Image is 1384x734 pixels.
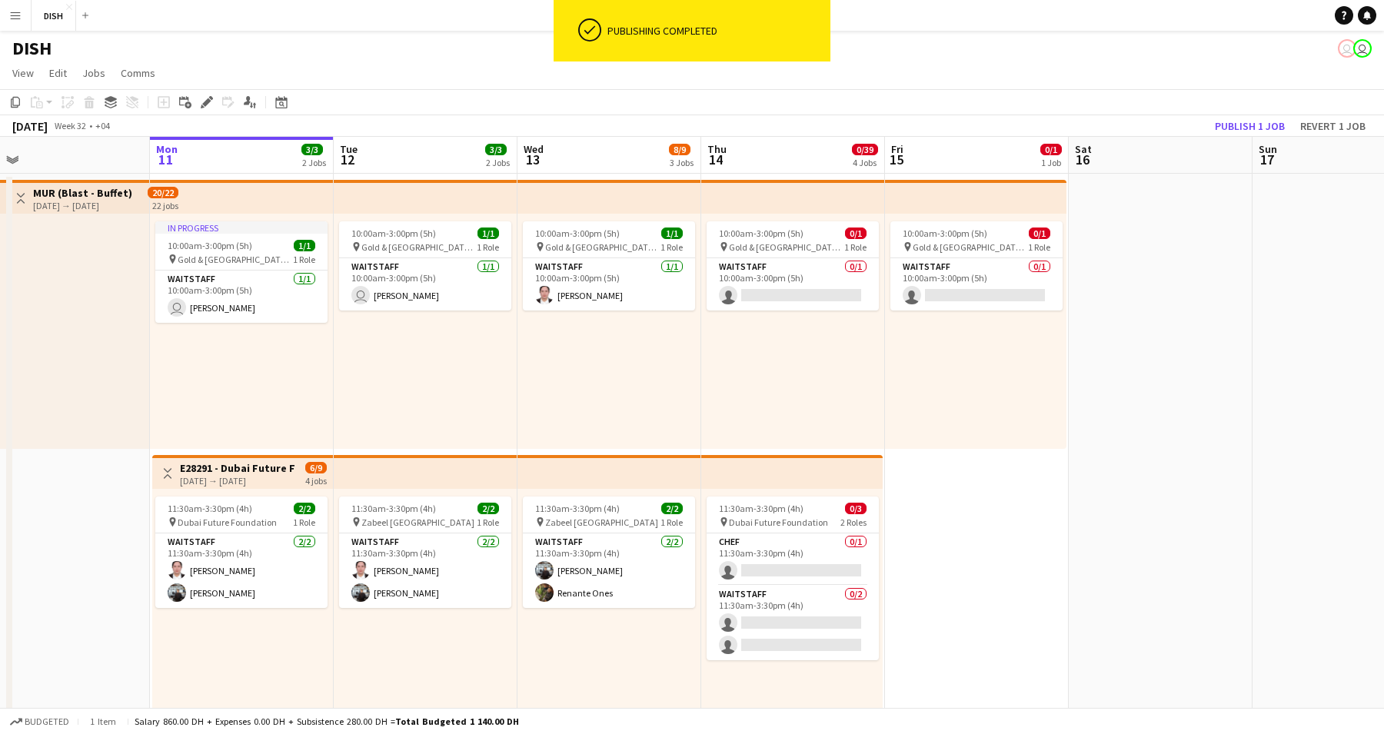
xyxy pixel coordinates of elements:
[889,151,903,168] span: 15
[178,254,293,265] span: Gold & [GEOGRAPHIC_DATA], [PERSON_NAME] Rd - Al Quoz - Al Quoz Industrial Area 3 - [GEOGRAPHIC_DA...
[115,63,161,83] a: Comms
[6,63,40,83] a: View
[707,258,879,311] app-card-role: Waitstaff0/110:00am-3:00pm (5h)
[76,63,111,83] a: Jobs
[1040,144,1062,155] span: 0/1
[305,473,327,487] div: 4 jobs
[12,118,48,134] div: [DATE]
[168,503,252,514] span: 11:30am-3:30pm (4h)
[707,221,879,311] app-job-card: 10:00am-3:00pm (5h)0/1 Gold & [GEOGRAPHIC_DATA], [PERSON_NAME] Rd - Al Quoz - Al Quoz Industrial ...
[523,497,695,608] app-job-card: 11:30am-3:30pm (4h)2/2 Zabeel [GEOGRAPHIC_DATA]1 RoleWaitstaff2/211:30am-3:30pm (4h)[PERSON_NAME]...
[180,461,294,475] h3: E28291 - Dubai Future Foundation Day 1
[361,516,474,528] span: Zabeel [GEOGRAPHIC_DATA]
[12,37,52,60] h1: DISH
[8,713,72,730] button: Budgeted
[121,66,155,80] span: Comms
[154,151,178,168] span: 11
[913,241,1028,253] span: Gold & [GEOGRAPHIC_DATA], [PERSON_NAME] Rd - Al Quoz - Al Quoz Industrial Area 3 - [GEOGRAPHIC_DA...
[524,142,544,156] span: Wed
[294,240,315,251] span: 1/1
[535,228,620,239] span: 10:00am-3:00pm (5h)
[903,228,987,239] span: 10:00am-3:00pm (5h)
[293,516,315,528] span: 1 Role
[293,254,315,265] span: 1 Role
[660,516,683,528] span: 1 Role
[705,151,727,168] span: 14
[607,24,824,38] div: Publishing completed
[49,66,67,80] span: Edit
[1338,39,1356,58] app-user-avatar: John Santarin
[351,503,436,514] span: 11:30am-3:30pm (4h)
[477,503,499,514] span: 2/2
[32,1,76,31] button: DISH
[707,497,879,660] app-job-card: 11:30am-3:30pm (4h)0/3 Dubai Future Foundation2 RolesChef0/111:30am-3:30pm (4h) Waitstaff0/211:30...
[660,241,683,253] span: 1 Role
[845,228,867,239] span: 0/1
[486,157,510,168] div: 2 Jobs
[670,157,694,168] div: 3 Jobs
[853,157,877,168] div: 4 Jobs
[707,142,727,156] span: Thu
[152,198,178,211] div: 22 jobs
[51,120,89,131] span: Week 32
[523,258,695,311] app-card-role: Waitstaff1/110:00am-3:00pm (5h)[PERSON_NAME]
[1041,157,1061,168] div: 1 Job
[523,221,695,311] app-job-card: 10:00am-3:00pm (5h)1/1 Gold & [GEOGRAPHIC_DATA], [PERSON_NAME] Rd - Al Quoz - Al Quoz Industrial ...
[844,241,867,253] span: 1 Role
[523,533,695,608] app-card-role: Waitstaff2/211:30am-3:30pm (4h)[PERSON_NAME]Renante Ones
[168,240,252,251] span: 10:00am-3:00pm (5h)
[339,221,511,311] app-job-card: 10:00am-3:00pm (5h)1/1 Gold & [GEOGRAPHIC_DATA], [PERSON_NAME] Rd - Al Quoz - Al Quoz Industrial ...
[890,221,1063,311] div: 10:00am-3:00pm (5h)0/1 Gold & [GEOGRAPHIC_DATA], [PERSON_NAME] Rd - Al Quoz - Al Quoz Industrial ...
[1075,142,1092,156] span: Sat
[305,462,327,473] span: 6/9
[661,503,683,514] span: 2/2
[477,516,499,528] span: 1 Role
[156,142,178,156] span: Mon
[395,716,519,727] span: Total Budgeted 1 140.00 DH
[852,144,878,155] span: 0/39
[340,142,358,156] span: Tue
[1209,116,1291,136] button: Publish 1 job
[339,258,511,311] app-card-role: Waitstaff1/110:00am-3:00pm (5h) [PERSON_NAME]
[82,66,105,80] span: Jobs
[840,516,867,528] span: 2 Roles
[155,497,328,608] app-job-card: 11:30am-3:30pm (4h)2/2 Dubai Future Foundation1 RoleWaitstaff2/211:30am-3:30pm (4h)[PERSON_NAME][...
[43,63,73,83] a: Edit
[155,271,328,323] app-card-role: Waitstaff1/110:00am-3:00pm (5h) [PERSON_NAME]
[339,497,511,608] app-job-card: 11:30am-3:30pm (4h)2/2 Zabeel [GEOGRAPHIC_DATA]1 RoleWaitstaff2/211:30am-3:30pm (4h)[PERSON_NAME]...
[178,516,277,528] span: Dubai Future Foundation
[339,533,511,608] app-card-role: Waitstaff2/211:30am-3:30pm (4h)[PERSON_NAME][PERSON_NAME]
[95,120,110,131] div: +04
[1353,39,1372,58] app-user-avatar: John Santarin
[477,241,499,253] span: 1 Role
[729,241,844,253] span: Gold & [GEOGRAPHIC_DATA], [PERSON_NAME] Rd - Al Quoz - Al Quoz Industrial Area 3 - [GEOGRAPHIC_DA...
[719,503,803,514] span: 11:30am-3:30pm (4h)
[890,258,1063,311] app-card-role: Waitstaff0/110:00am-3:00pm (5h)
[707,533,879,586] app-card-role: Chef0/111:30am-3:30pm (4h)
[155,533,328,608] app-card-role: Waitstaff2/211:30am-3:30pm (4h)[PERSON_NAME][PERSON_NAME]
[545,516,658,528] span: Zabeel [GEOGRAPHIC_DATA]
[155,221,328,323] app-job-card: In progress10:00am-3:00pm (5h)1/1 Gold & [GEOGRAPHIC_DATA], [PERSON_NAME] Rd - Al Quoz - Al Quoz ...
[485,144,507,155] span: 3/3
[1294,116,1372,136] button: Revert 1 job
[180,475,294,487] div: [DATE] → [DATE]
[477,228,499,239] span: 1/1
[351,228,436,239] span: 10:00am-3:00pm (5h)
[1028,241,1050,253] span: 1 Role
[33,200,132,211] div: [DATE] → [DATE]
[294,503,315,514] span: 2/2
[1073,151,1092,168] span: 16
[302,157,326,168] div: 2 Jobs
[135,716,519,727] div: Salary 860.00 DH + Expenses 0.00 DH + Subsistence 280.00 DH =
[25,716,69,727] span: Budgeted
[521,151,544,168] span: 13
[301,144,323,155] span: 3/3
[148,187,178,198] span: 20/22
